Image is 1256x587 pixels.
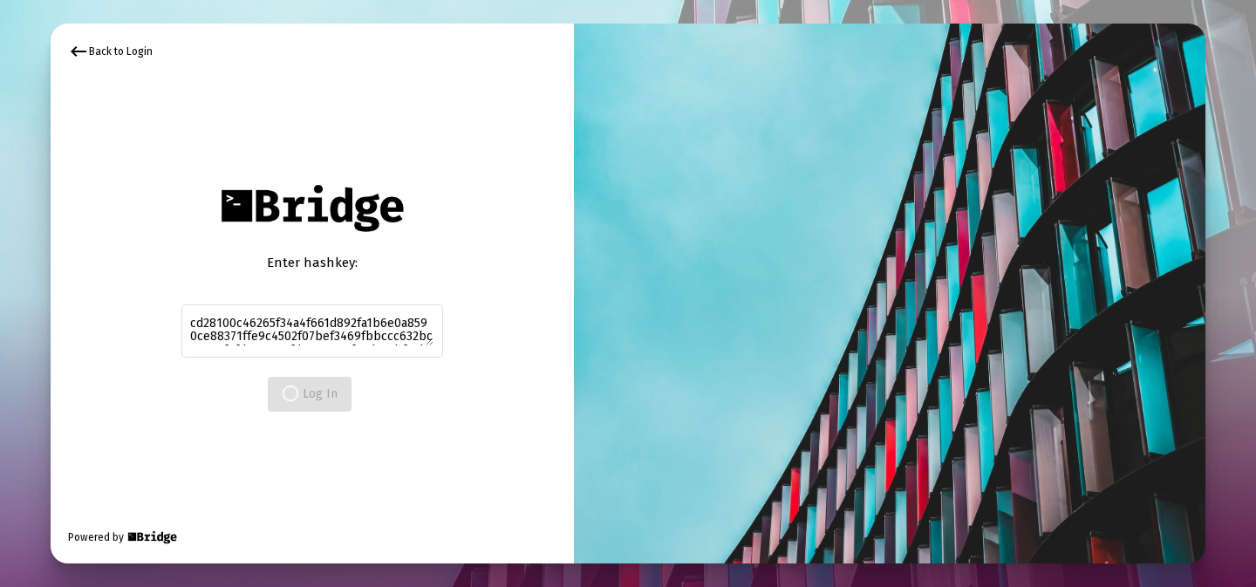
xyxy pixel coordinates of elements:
[126,529,179,546] img: Bridge Financial Technology Logo
[212,175,412,241] img: Bridge Financial Technology Logo
[68,529,179,546] div: Powered by
[268,377,352,412] button: Log In
[68,41,153,62] div: Back to Login
[282,386,338,401] span: Log In
[68,41,89,62] mat-icon: keyboard_backspace
[181,254,443,271] div: Enter hashkey:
